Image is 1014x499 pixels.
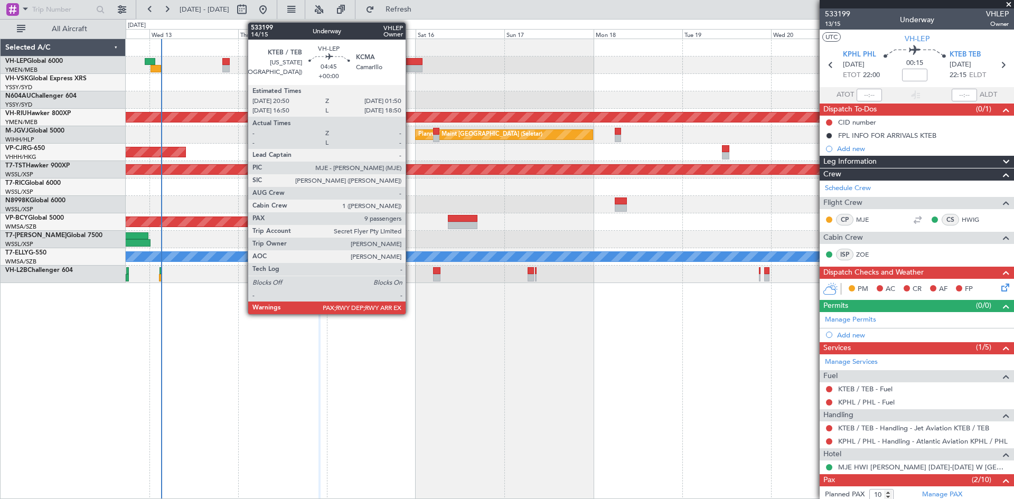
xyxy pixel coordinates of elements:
a: VP-CJRG-650 [5,145,45,152]
div: Fri 15 [327,29,416,39]
a: N604AUChallenger 604 [5,93,77,99]
span: Flight Crew [823,197,862,209]
div: CID number [838,118,876,127]
span: 22:15 [950,70,966,81]
a: KPHL / PHL - Handling - Atlantic Aviation KPHL / PHL [838,437,1008,446]
a: ZOE [856,250,880,259]
span: N604AU [5,93,31,99]
span: T7-[PERSON_NAME] [5,232,67,239]
div: Tue 19 [682,29,771,39]
span: Dispatch To-Dos [823,103,877,116]
span: VP-BCY [5,215,28,221]
a: WSSL/XSP [5,205,33,213]
div: Planned Maint [GEOGRAPHIC_DATA] (Seletar) [418,127,542,143]
a: WIHH/HLP [5,136,34,144]
div: ISP [836,249,853,260]
button: Refresh [361,1,424,18]
span: Cabin Crew [823,232,863,244]
button: All Aircraft [12,21,115,37]
span: CR [913,284,922,295]
div: [DATE] [128,21,146,30]
span: 533199 [825,8,850,20]
span: AC [886,284,895,295]
button: UTC [822,32,841,42]
span: VH-VSK [5,76,29,82]
a: VP-BCYGlobal 5000 [5,215,64,221]
span: ELDT [969,70,986,81]
span: Dispatch Checks and Weather [823,267,924,279]
a: YSSY/SYD [5,101,32,109]
a: KTEB / TEB - Fuel [838,384,893,393]
span: Fuel [823,370,838,382]
span: Hotel [823,448,841,460]
span: M-JGVJ [5,128,29,134]
a: Manage Services [825,357,878,368]
span: Pax [823,474,835,486]
a: T7-RICGlobal 6000 [5,180,61,186]
span: Leg Information [823,156,877,168]
a: YMEN/MEB [5,66,37,74]
div: Add new [837,331,1009,340]
span: T7-RIC [5,180,25,186]
a: Manage Permits [825,315,876,325]
span: 00:15 [906,58,923,69]
span: Handling [823,409,853,421]
div: Wed 20 [771,29,860,39]
span: KTEB TEB [950,50,981,60]
span: (1/5) [976,342,991,353]
a: WSSL/XSP [5,240,33,248]
span: Permits [823,300,848,312]
span: Crew [823,168,841,181]
span: VP-CJR [5,145,27,152]
a: KTEB / TEB - Handling - Jet Aviation KTEB / TEB [838,423,989,432]
span: VH-LEP [5,58,27,64]
div: CP [836,214,853,225]
span: KPHL PHL [843,50,876,60]
span: VH-L2B [5,267,27,274]
span: T7-ELLY [5,250,29,256]
a: T7-TSTHawker 900XP [5,163,70,169]
div: Mon 18 [594,29,682,39]
a: WSSL/XSP [5,171,33,178]
div: FPL INFO FOR ARRIVALS KTEB [838,131,936,140]
div: Sat 16 [416,29,504,39]
span: ETOT [843,70,860,81]
a: T7-ELLYG-550 [5,250,46,256]
span: Owner [986,20,1009,29]
a: T7-[PERSON_NAME]Global 7500 [5,232,102,239]
span: ATOT [837,90,854,100]
span: VH-RIU [5,110,27,117]
a: VH-LEPGlobal 6000 [5,58,63,64]
a: Schedule Crew [825,183,871,194]
div: Sun 17 [504,29,593,39]
span: 13/15 [825,20,850,29]
span: [DATE] [950,60,971,70]
a: N8998KGlobal 6000 [5,197,65,204]
a: VHHH/HKG [5,153,36,161]
a: YMEN/MEB [5,118,37,126]
span: (0/0) [976,300,991,311]
a: KPHL / PHL - Fuel [838,398,895,407]
span: VHLEP [986,8,1009,20]
input: Trip Number [32,2,93,17]
span: Refresh [377,6,421,13]
div: Underway [900,14,934,25]
span: [DATE] [843,60,865,70]
a: YSSY/SYD [5,83,32,91]
a: MJE HWI [PERSON_NAME] [DATE]-[DATE] W [GEOGRAPHIC_DATA] [838,463,1009,472]
div: Thu 14 [238,29,327,39]
div: Wed 13 [149,29,238,39]
a: VH-L2BChallenger 604 [5,267,73,274]
span: ALDT [980,90,997,100]
span: 22:00 [863,70,880,81]
a: VH-VSKGlobal Express XRS [5,76,87,82]
span: T7-TST [5,163,26,169]
div: Add new [837,144,1009,153]
span: PM [858,284,868,295]
span: N8998K [5,197,30,204]
a: VH-RIUHawker 800XP [5,110,71,117]
div: CS [942,214,959,225]
span: Services [823,342,851,354]
span: FP [965,284,973,295]
a: WMSA/SZB [5,258,36,266]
